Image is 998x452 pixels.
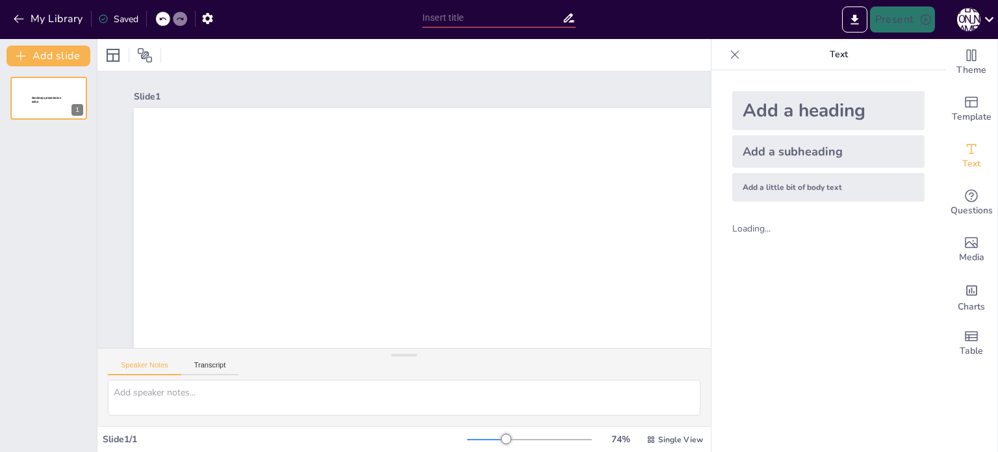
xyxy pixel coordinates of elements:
span: Single View [658,434,703,445]
div: Get real-time input from your audience [945,179,997,226]
div: Add a subheading [732,135,925,168]
span: Charts [958,300,985,314]
div: Add a heading [732,91,925,130]
span: Template [952,110,992,124]
span: Position [137,47,153,63]
button: Add slide [6,46,90,66]
div: Add a little bit of body text [732,173,925,202]
span: Theme [956,63,986,77]
button: Export to PowerPoint [842,7,867,33]
div: Saved [98,13,138,25]
div: Change the overall theme [945,39,997,86]
button: My Library [10,8,88,29]
span: Media [959,250,984,265]
div: Slide 1 / 1 [103,433,467,445]
div: Add images, graphics, shapes or video [945,226,997,273]
div: 1 [71,104,83,116]
span: Questions [951,204,993,218]
div: 74 % [605,433,636,445]
div: [PERSON_NAME] [957,8,980,31]
button: Speaker Notes [108,361,181,375]
span: Table [960,344,983,358]
div: Add ready made slides [945,86,997,133]
div: Sendsteps presentation editor1 [10,77,87,120]
div: Layout [103,45,123,66]
span: Text [962,157,980,171]
p: Text [745,39,932,70]
button: [PERSON_NAME] [957,7,980,33]
div: Slide 1 [134,90,910,103]
div: Add charts and graphs [945,273,997,320]
div: Add a table [945,320,997,367]
span: Sendsteps presentation editor [387,345,740,431]
button: Present [870,7,935,33]
div: Loading... [732,222,793,235]
button: Transcript [181,361,239,375]
input: Insert title [422,8,562,27]
div: Add text boxes [945,133,997,179]
span: Sendsteps presentation editor [32,96,61,103]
